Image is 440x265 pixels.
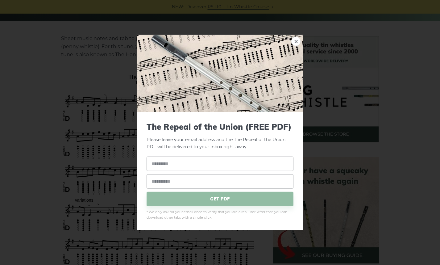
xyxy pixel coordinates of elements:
[147,122,293,132] span: The Repeal of the Union (FREE PDF)
[147,122,293,150] p: Please leave your email address and the The Repeal of the Union PDF will be delivered to your inb...
[147,209,293,220] span: * We only ask for your email once to verify that you are a real user. After that, you can downloa...
[137,35,303,112] img: Tin Whistle Tab Preview
[291,37,301,46] a: ×
[147,191,293,206] span: GET PDF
